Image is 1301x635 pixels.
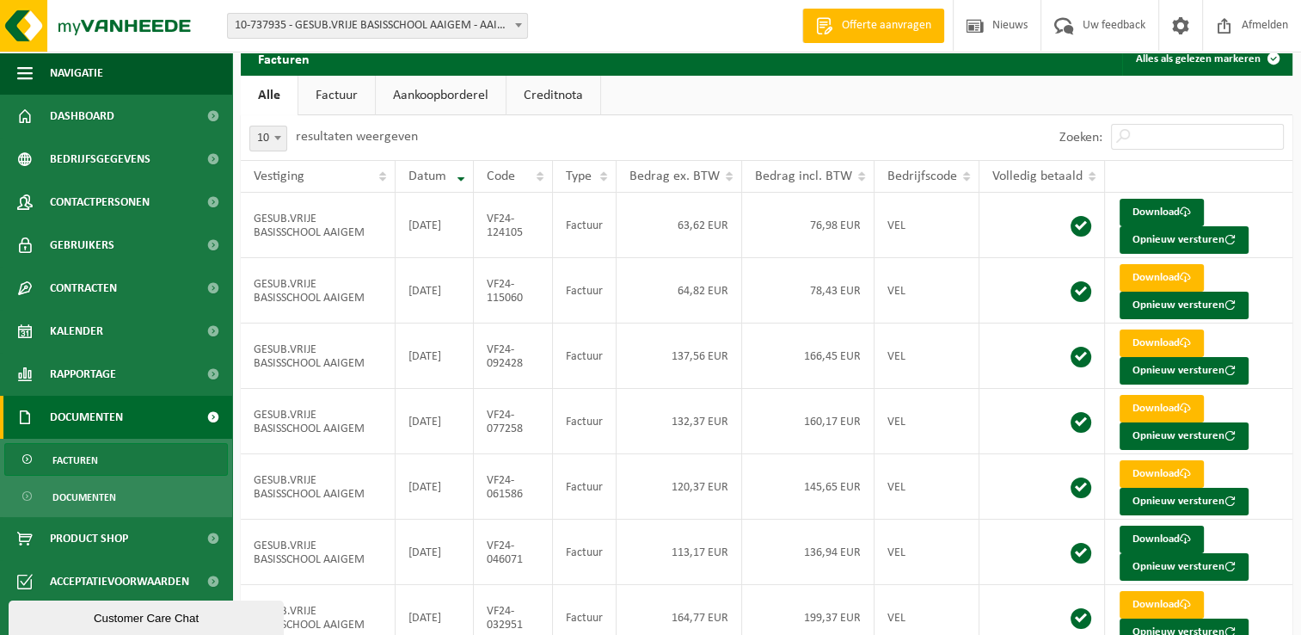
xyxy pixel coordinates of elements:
[227,13,528,39] span: 10-737935 - GESUB.VRIJE BASISSCHOOL AAIGEM - AAIGEM
[1120,226,1249,254] button: Opnieuw versturen
[50,353,116,396] span: Rapportage
[874,520,979,585] td: VEL
[241,76,298,115] a: Alle
[802,9,944,43] a: Offerte aanvragen
[249,126,287,151] span: 10
[617,324,742,389] td: 137,56 EUR
[52,444,98,477] span: Facturen
[241,258,396,324] td: GESUB.VRIJE BASISSCHOOL AAIGEM
[742,389,874,454] td: 160,17 EUR
[617,258,742,324] td: 64,82 EUR
[474,258,553,324] td: VF24-115060
[617,454,742,520] td: 120,37 EUR
[1120,526,1204,553] a: Download
[553,520,617,585] td: Factuur
[396,389,474,454] td: [DATE]
[742,454,874,520] td: 145,65 EUR
[1120,199,1204,226] a: Download
[396,258,474,324] td: [DATE]
[228,14,527,38] span: 10-737935 - GESUB.VRIJE BASISSCHOOL AAIGEM - AAIGEM
[566,170,592,183] span: Type
[1120,264,1204,292] a: Download
[474,520,553,585] td: VF24-046071
[742,258,874,324] td: 78,43 EUR
[874,258,979,324] td: VEL
[50,310,103,353] span: Kalender
[474,389,553,454] td: VF24-077258
[50,267,117,310] span: Contracten
[52,481,116,514] span: Documenten
[50,52,103,95] span: Navigatie
[874,454,979,520] td: VEL
[50,138,150,181] span: Bedrijfsgegevens
[617,520,742,585] td: 113,17 EUR
[1120,460,1204,488] a: Download
[1120,395,1204,422] a: Download
[617,193,742,258] td: 63,62 EUR
[1120,330,1204,357] a: Download
[838,17,936,34] span: Offerte aanvragen
[50,517,128,560] span: Product Shop
[474,193,553,258] td: VF24-124105
[992,170,1083,183] span: Volledig betaald
[241,41,327,75] h2: Facturen
[887,170,957,183] span: Bedrijfscode
[1122,41,1291,76] button: Alles als gelezen markeren
[50,396,123,439] span: Documenten
[241,454,396,520] td: GESUB.VRIJE BASISSCHOOL AAIGEM
[408,170,446,183] span: Datum
[487,170,515,183] span: Code
[50,224,114,267] span: Gebruikers
[296,130,418,144] label: resultaten weergeven
[396,193,474,258] td: [DATE]
[1120,553,1249,581] button: Opnieuw versturen
[553,258,617,324] td: Factuur
[474,454,553,520] td: VF24-061586
[474,324,553,389] td: VF24-092428
[396,520,474,585] td: [DATE]
[396,454,474,520] td: [DATE]
[1120,292,1249,319] button: Opnieuw versturen
[1059,131,1102,145] label: Zoeken:
[553,454,617,520] td: Factuur
[742,193,874,258] td: 76,98 EUR
[241,193,396,258] td: GESUB.VRIJE BASISSCHOOL AAIGEM
[1120,488,1249,515] button: Opnieuw versturen
[254,170,304,183] span: Vestiging
[617,389,742,454] td: 132,37 EUR
[755,170,852,183] span: Bedrag incl. BTW
[4,443,228,476] a: Facturen
[241,324,396,389] td: GESUB.VRIJE BASISSCHOOL AAIGEM
[742,324,874,389] td: 166,45 EUR
[50,181,150,224] span: Contactpersonen
[1120,422,1249,450] button: Opnieuw versturen
[874,193,979,258] td: VEL
[50,560,189,603] span: Acceptatievoorwaarden
[506,76,600,115] a: Creditnota
[553,324,617,389] td: Factuur
[4,480,228,513] a: Documenten
[241,520,396,585] td: GESUB.VRIJE BASISSCHOOL AAIGEM
[9,597,287,635] iframe: chat widget
[629,170,720,183] span: Bedrag ex. BTW
[50,95,114,138] span: Dashboard
[376,76,506,115] a: Aankoopborderel
[874,324,979,389] td: VEL
[298,76,375,115] a: Factuur
[553,193,617,258] td: Factuur
[742,520,874,585] td: 136,94 EUR
[1120,357,1249,385] button: Opnieuw versturen
[396,324,474,389] td: [DATE]
[241,389,396,454] td: GESUB.VRIJE BASISSCHOOL AAIGEM
[250,126,286,151] span: 10
[553,389,617,454] td: Factuur
[874,389,979,454] td: VEL
[1120,591,1204,619] a: Download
